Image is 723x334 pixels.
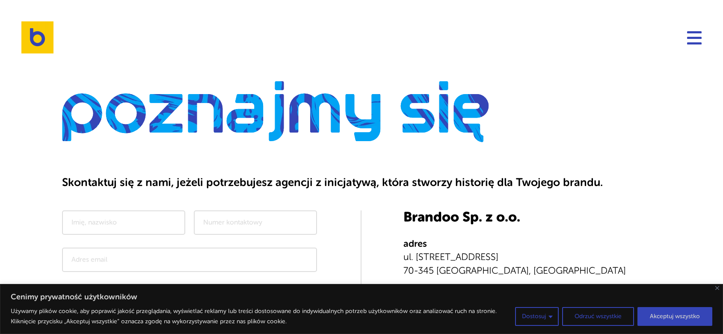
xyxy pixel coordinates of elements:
[62,81,489,142] img: Kontakt
[637,307,712,326] button: Akceptuj wszystko
[403,237,661,278] p: ul. [STREET_ADDRESS] 70-345 [GEOGRAPHIC_DATA], [GEOGRAPHIC_DATA]
[11,306,509,327] p: Używamy plików cookie, aby poprawić jakość przeglądania, wyświetlać reklamy lub treści dostosowan...
[715,286,719,290] button: Blisko
[403,238,427,249] strong: adres
[21,21,53,53] img: Brandoo Group
[62,210,185,235] input: Imię, nazwisko
[562,307,634,326] button: Odrzuć wszystkie
[194,210,317,235] input: Numer kontaktowy
[403,210,661,224] h3: Brandoo Sp. z o.o.
[687,31,702,44] button: Navigation
[715,286,719,290] img: Close
[11,292,712,302] p: Cenimy prywatność użytkowników
[62,176,661,190] h2: Skontaktuj się z nami, jeżeli potrzebujesz agencji z inicjatywą, która stworzy historię dla Twoje...
[515,307,559,326] button: Dostosuj
[62,248,317,272] input: Adres email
